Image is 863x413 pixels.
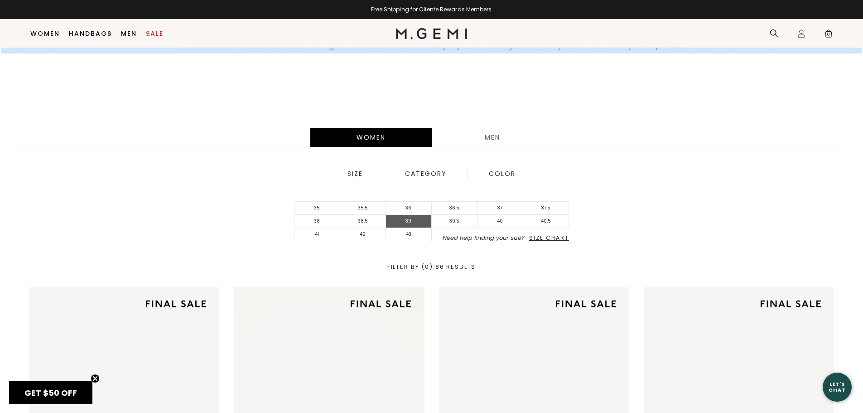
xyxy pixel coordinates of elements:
[24,387,77,398] span: GET $50 OFF
[477,202,523,215] li: 37
[138,292,214,316] img: final sale tag
[340,215,386,228] li: 38.5
[340,228,386,241] li: 42
[340,202,386,215] li: 35.5
[121,30,137,37] a: Men
[529,234,569,242] span: Size Chart
[432,235,569,241] li: Need help finding your size?
[294,228,340,241] li: 41
[310,128,432,147] div: Women
[488,170,516,178] div: Color
[342,292,419,316] img: final sale tag
[824,31,833,40] span: 0
[523,215,569,228] li: 40.5
[823,381,852,393] div: Let's Chat
[477,215,523,228] li: 40
[294,215,340,228] li: 38
[752,292,829,316] img: final sale tag
[548,292,624,316] img: final sale tag
[396,28,467,39] img: M.Gemi
[69,30,112,37] a: Handbags
[386,202,432,215] li: 36
[91,374,100,383] button: Close teaser
[386,215,432,228] li: 39
[405,170,447,178] div: Category
[386,228,432,241] li: 43
[294,202,340,215] li: 35
[347,170,363,178] div: Size
[9,381,92,404] div: GET $50 OFFClose teaser
[11,264,852,270] div: Filter By (0) : 86 Results
[432,202,477,215] li: 36.5
[30,30,60,37] a: Women
[146,30,164,37] a: Sale
[523,202,569,215] li: 37.5
[432,128,553,147] a: Men
[432,215,477,228] li: 39.5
